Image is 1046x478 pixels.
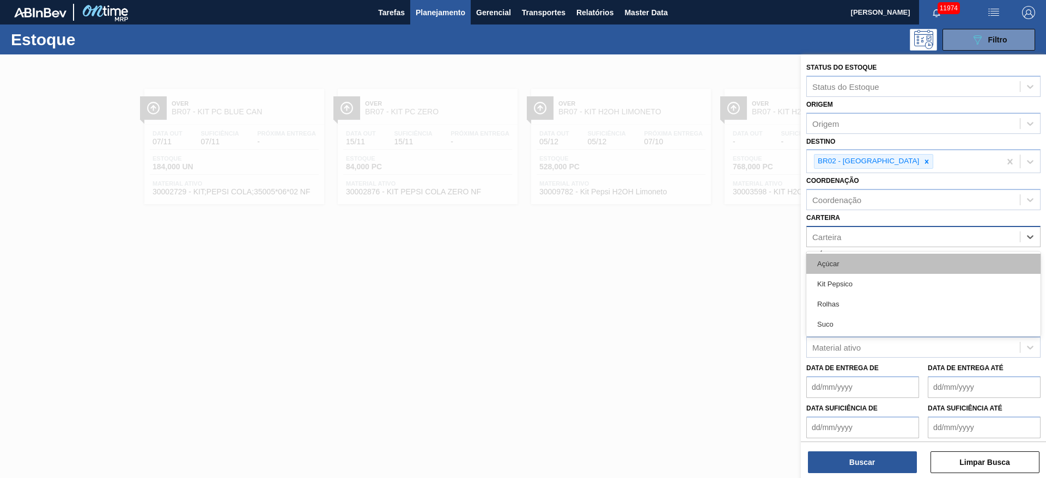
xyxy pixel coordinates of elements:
input: dd/mm/yyyy [806,376,919,398]
label: Data suficiência até [928,405,1002,412]
div: Açúcar [806,254,1041,274]
input: dd/mm/yyyy [806,416,919,438]
div: Pogramando: nenhum usuário selecionado [910,29,937,51]
span: Relatórios [576,6,613,19]
h1: Estoque [11,33,174,46]
span: 11974 [938,2,960,14]
button: Filtro [942,29,1035,51]
input: dd/mm/yyyy [928,416,1041,438]
div: Material ativo [812,343,861,352]
img: userActions [987,6,1000,19]
div: Carteira [812,232,841,241]
label: Status do Estoque [806,64,877,71]
label: Coordenação [806,177,859,185]
span: Master Data [624,6,667,19]
label: Origem [806,101,833,108]
button: Notificações [919,5,954,20]
input: dd/mm/yyyy [928,376,1041,398]
label: Data de Entrega até [928,364,1004,372]
div: Rolhas [806,294,1041,314]
label: Data suficiência de [806,405,878,412]
div: BR02 - [GEOGRAPHIC_DATA] [814,155,921,168]
div: Kit Pepsico [806,274,1041,294]
label: Carteira [806,214,840,222]
label: Destino [806,138,835,145]
div: Coordenação [812,195,861,205]
span: Gerencial [476,6,511,19]
span: Tarefas [378,6,405,19]
span: Planejamento [416,6,465,19]
div: Origem [812,119,839,128]
div: Suco [806,314,1041,334]
img: Logout [1022,6,1035,19]
img: TNhmsLtSVTkK8tSr43FrP2fwEKptu5GPRR3wAAAABJRU5ErkJggg== [14,8,66,17]
label: Família [806,251,832,259]
span: Filtro [988,35,1007,44]
label: Data de Entrega de [806,364,879,372]
span: Transportes [522,6,565,19]
div: Status do Estoque [812,82,879,91]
